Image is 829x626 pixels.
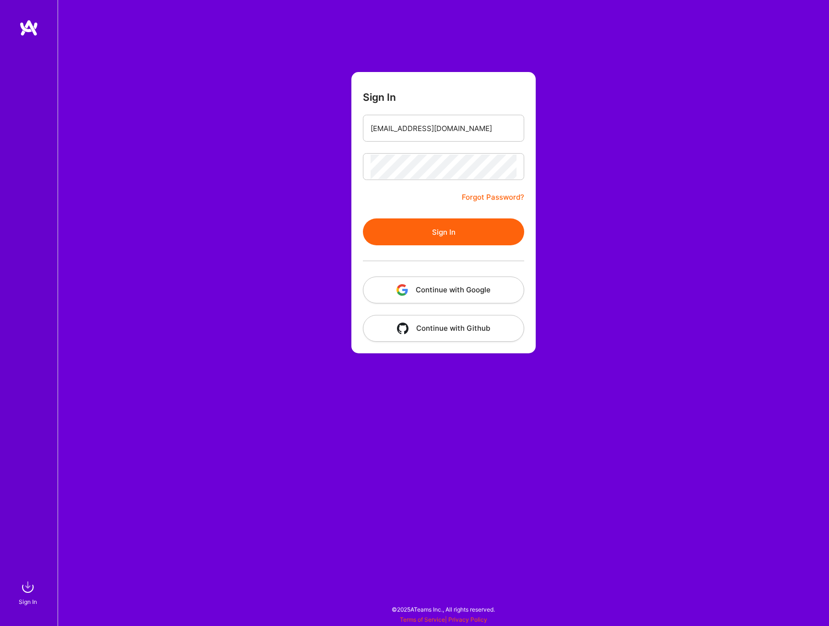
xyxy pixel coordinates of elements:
[371,116,517,141] input: Email...
[363,218,524,245] button: Sign In
[396,284,408,296] img: icon
[19,19,38,36] img: logo
[397,323,408,334] img: icon
[363,315,524,342] button: Continue with Github
[19,597,37,607] div: Sign In
[363,277,524,303] button: Continue with Google
[462,192,524,203] a: Forgot Password?
[18,578,37,597] img: sign in
[20,578,37,607] a: sign inSign In
[448,616,487,623] a: Privacy Policy
[400,616,445,623] a: Terms of Service
[363,91,396,103] h3: Sign In
[58,597,829,621] div: © 2025 ATeams Inc., All rights reserved.
[400,616,487,623] span: |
